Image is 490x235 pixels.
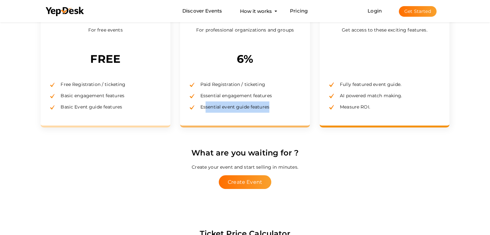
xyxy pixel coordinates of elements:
[191,147,299,159] label: What are you waiting for ?
[196,81,265,87] span: Paid Registration / ticketing
[219,175,271,189] button: Create Event
[290,5,308,17] a: Pricing
[50,24,161,50] div: For free events
[192,161,298,174] label: Create your event and start selling in minutes.
[329,82,334,87] img: Success
[182,5,222,17] a: Discover Events
[399,6,437,17] button: Get Started
[56,81,125,87] span: Free Registration / ticketing
[368,8,382,14] a: Login
[329,105,334,109] img: Success
[196,93,272,99] span: Essential engagement features
[335,81,401,87] span: Fully featured event guide.
[50,50,161,68] p: FREE
[190,105,194,109] img: Success
[56,93,124,99] span: Basic engagement features
[335,104,370,110] span: Measure ROI.
[335,93,402,99] span: AI powered match making.
[190,83,194,87] img: Success
[190,50,300,68] p: 6%
[329,94,334,98] img: Success
[196,104,269,110] span: Essential event guide features
[190,94,194,98] img: Success
[50,105,55,109] img: Success
[190,24,300,50] div: For professional organizations and groups
[50,83,55,87] img: Success
[56,104,122,110] span: Basic Event guide features
[50,94,55,98] img: Success
[329,24,440,50] div: Get access to these exciting features.
[238,5,274,17] button: How it works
